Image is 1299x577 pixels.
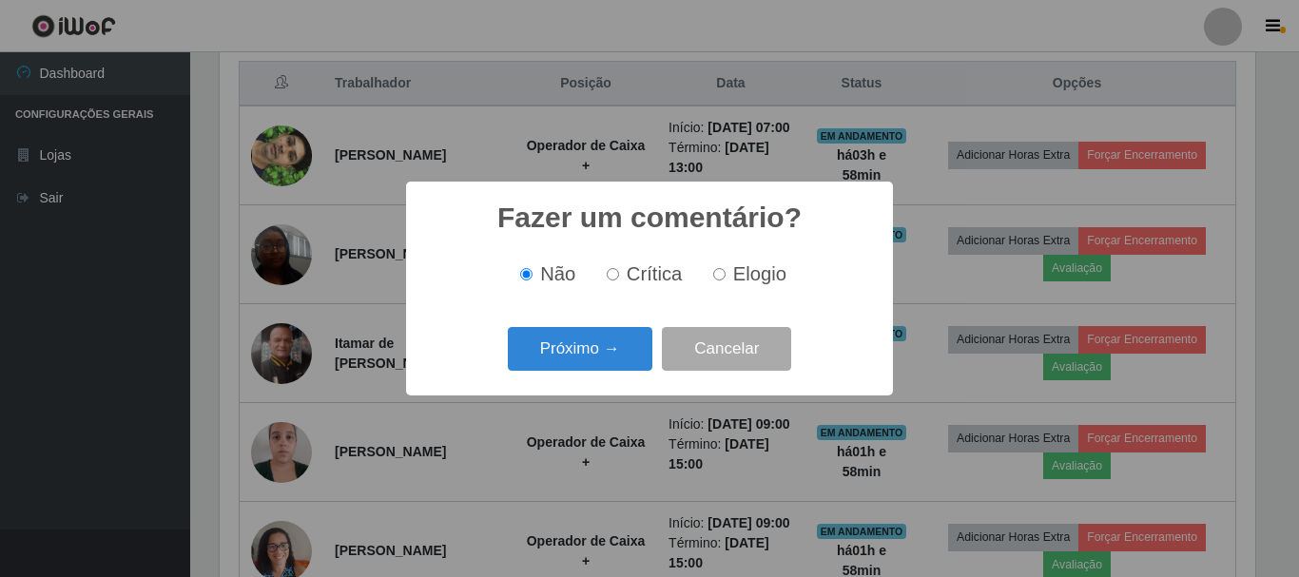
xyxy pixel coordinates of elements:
span: Não [540,263,575,284]
button: Cancelar [662,327,791,372]
span: Crítica [627,263,683,284]
input: Elogio [713,268,726,280]
input: Crítica [607,268,619,280]
input: Não [520,268,533,280]
h2: Fazer um comentário? [497,201,802,235]
span: Elogio [733,263,786,284]
button: Próximo → [508,327,652,372]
